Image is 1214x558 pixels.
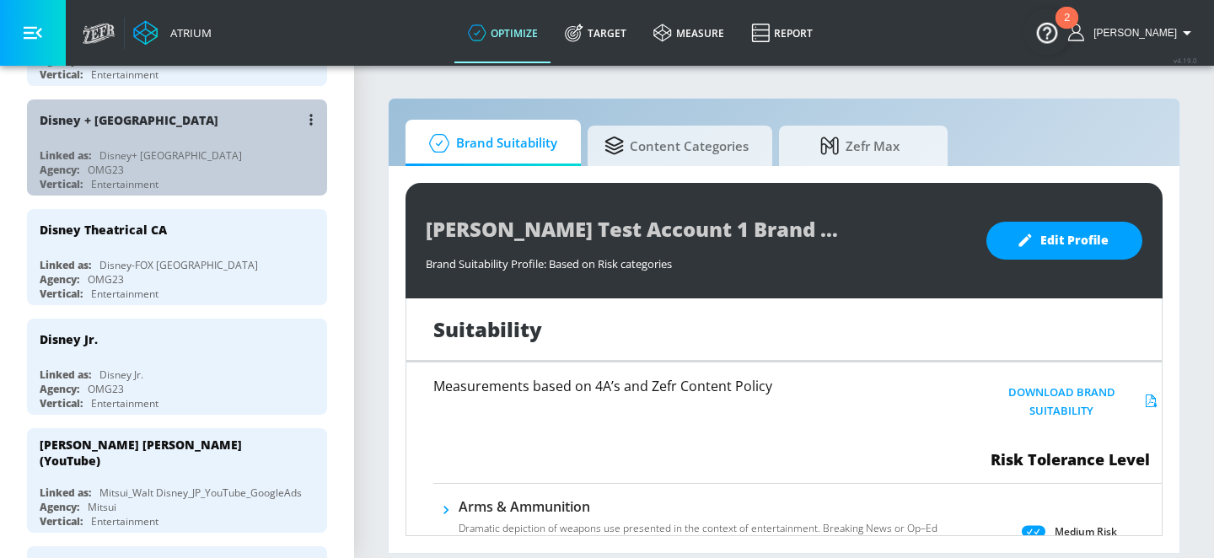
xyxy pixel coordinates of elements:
div: Vertical: [40,177,83,191]
div: OMG23 [88,272,124,287]
div: Disney-FOX [GEOGRAPHIC_DATA] [99,258,258,272]
button: Open Resource Center, 2 new notifications [1023,8,1071,56]
div: Vertical: [40,514,83,528]
div: Disney Jr.Linked as:Disney Jr.Agency:OMG23Vertical:Entertainment [27,319,327,415]
div: Vertical: [40,287,83,301]
div: Brand Suitability Profile: Based on Risk categories [426,248,970,271]
div: Disney + [GEOGRAPHIC_DATA]Linked as:Disney+ [GEOGRAPHIC_DATA]Agency:OMG23Vertical:Entertainment [27,99,327,196]
div: Vertical: [40,67,83,82]
div: OMG23 [88,382,124,396]
button: Edit Profile [986,222,1142,260]
span: Risk Tolerance Level [991,449,1150,469]
div: [PERSON_NAME] [PERSON_NAME] (YouTube) [40,437,299,469]
div: Agency: [40,500,79,514]
div: Linked as: [40,148,91,163]
a: Target [551,3,640,63]
div: Linked as: [40,486,91,500]
span: v 4.19.0 [1174,56,1197,65]
div: Agency: [40,382,79,396]
a: measure [640,3,738,63]
div: Entertainment [91,287,158,301]
div: Linked as: [40,258,91,272]
div: Entertainment [91,396,158,410]
button: Download Brand Suitability [980,379,1162,425]
div: Disney Theatrical CALinked as:Disney-FOX [GEOGRAPHIC_DATA]Agency:OMG23Vertical:Entertainment [27,209,327,305]
div: Disney+ [GEOGRAPHIC_DATA] [99,148,242,163]
span: Zefr Max [796,126,924,166]
div: Entertainment [91,67,158,82]
div: Linked as: [40,368,91,382]
p: Dramatic depiction of weapons use presented in the context of entertainment. Breaking News or Op–... [459,521,954,551]
a: Atrium [133,20,212,46]
a: optimize [454,3,551,63]
div: [PERSON_NAME] [PERSON_NAME] (YouTube)Linked as:Mitsui_Walt Disney_JP_YouTube_GoogleAdsAgency:Mits... [27,428,327,533]
div: Entertainment [91,177,158,191]
div: Mitsui [88,500,116,514]
div: 2 [1064,18,1070,40]
div: OMG23 [88,163,124,177]
div: Disney Theatrical CA [40,222,167,238]
span: login as: emilio.sanroman@zefr.com [1087,27,1177,39]
div: Disney Jr. [99,368,143,382]
span: Edit Profile [1020,230,1109,251]
div: Mitsui_Walt Disney_JP_YouTube_GoogleAds [99,486,302,500]
div: Agency: [40,163,79,177]
a: Report [738,3,826,63]
div: Vertical: [40,396,83,410]
div: Atrium [164,25,212,40]
p: Medium Risk [1055,523,1117,540]
h6: Arms & Ammunition [459,497,954,516]
h1: Suitability [433,315,542,343]
h6: Measurements based on 4A’s and Zefr Content Policy [433,379,919,393]
span: Content Categories [604,126,749,166]
span: Brand Suitability [422,123,557,164]
div: Disney + [GEOGRAPHIC_DATA] [40,112,218,128]
button: [PERSON_NAME] [1068,23,1197,43]
div: Agency: [40,272,79,287]
div: Disney Jr. [40,331,98,347]
div: Entertainment [91,514,158,528]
